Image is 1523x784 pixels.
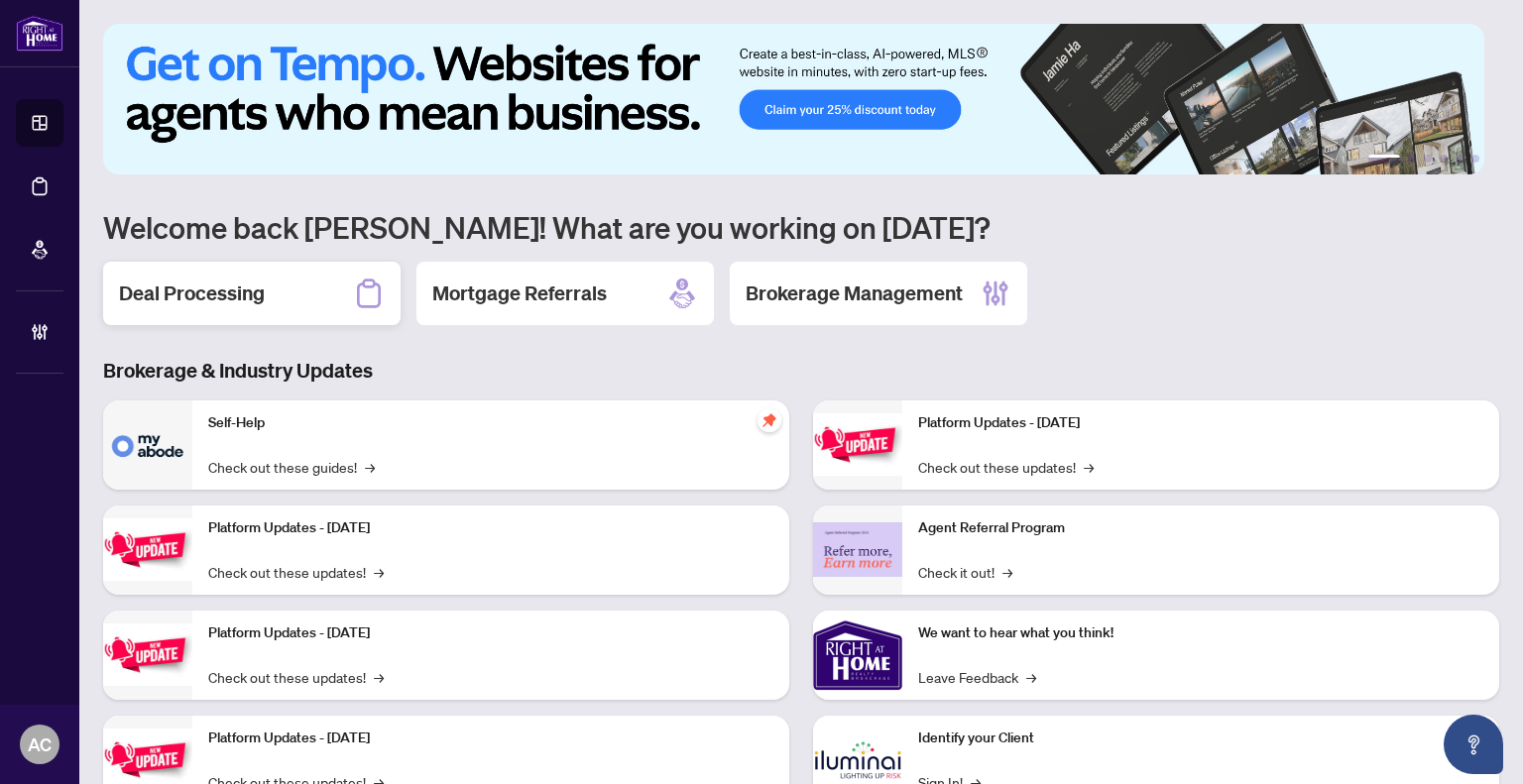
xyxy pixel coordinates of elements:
h3: Brokerage & Industry Updates [103,357,1499,385]
button: 6 [1471,155,1479,163]
button: 2 [1408,155,1416,163]
img: Platform Updates - June 23, 2025 [813,413,902,476]
h1: Welcome back [PERSON_NAME]! What are you working on [DATE]? [103,208,1499,246]
img: We want to hear what you think! [813,611,902,700]
p: Platform Updates - [DATE] [208,622,773,644]
h2: Deal Processing [119,280,265,307]
a: Check it out!→ [918,561,1012,583]
button: Open asap [1444,715,1503,774]
p: Agent Referral Program [918,517,1483,539]
p: Identify your Client [918,728,1483,749]
p: Platform Updates - [DATE] [208,728,773,749]
button: 5 [1456,155,1464,163]
button: 4 [1440,155,1448,163]
span: → [374,561,384,583]
span: pushpin [758,408,781,432]
h2: Brokerage Management [746,280,963,307]
a: Check out these updates!→ [918,456,1094,478]
img: Slide 0 [103,24,1484,174]
span: → [365,456,375,478]
span: → [1002,561,1012,583]
a: Check out these updates!→ [208,666,384,688]
span: AC [28,730,52,758]
span: → [374,666,384,688]
p: Platform Updates - [DATE] [918,412,1483,434]
button: 1 [1368,155,1400,163]
a: Check out these updates!→ [208,561,384,583]
p: We want to hear what you think! [918,622,1483,644]
span: → [1084,456,1094,478]
img: Platform Updates - September 16, 2025 [103,518,192,581]
img: Platform Updates - July 21, 2025 [103,623,192,686]
a: Leave Feedback→ [918,666,1036,688]
p: Platform Updates - [DATE] [208,517,773,539]
span: → [1026,666,1036,688]
button: 3 [1424,155,1432,163]
img: Agent Referral Program [813,522,902,577]
a: Check out these guides!→ [208,456,375,478]
h2: Mortgage Referrals [432,280,607,307]
img: logo [16,15,63,52]
img: Self-Help [103,400,192,490]
p: Self-Help [208,412,773,434]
